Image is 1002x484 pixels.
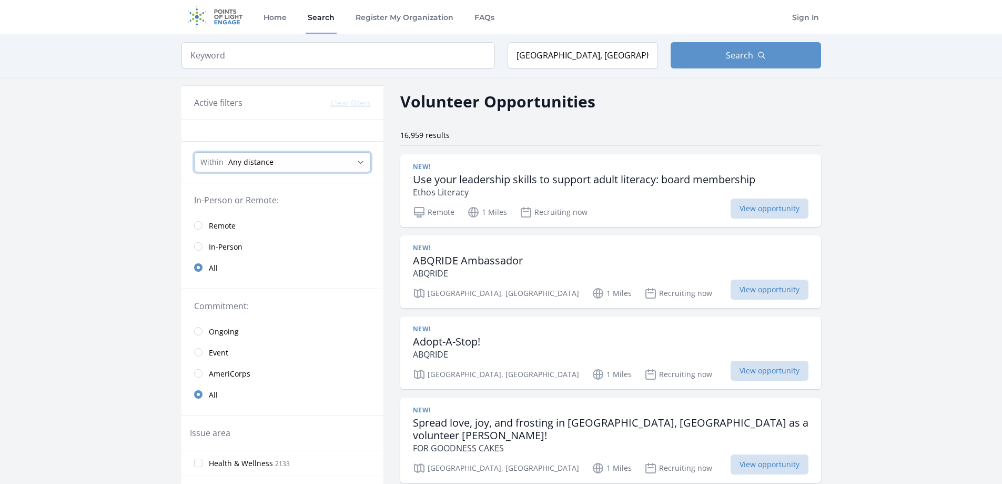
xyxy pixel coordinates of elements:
p: Ethos Literacy [413,186,755,199]
span: View opportunity [731,280,808,300]
p: 1 Miles [592,368,632,381]
span: All [209,263,218,273]
a: New! Use your leadership skills to support adult literacy: board membership Ethos Literacy Remote... [400,154,821,227]
p: Recruiting now [644,462,712,475]
span: New! [413,244,431,252]
p: ABQRIDE [413,348,480,361]
a: Ongoing [181,321,383,342]
span: 16,959 results [400,130,450,140]
span: Remote [209,221,236,231]
p: [GEOGRAPHIC_DATA], [GEOGRAPHIC_DATA] [413,462,579,475]
h3: Spread love, joy, and frosting in [GEOGRAPHIC_DATA], [GEOGRAPHIC_DATA] as a volunteer [PERSON_NAME]! [413,417,808,442]
span: All [209,390,218,400]
p: 1 Miles [592,462,632,475]
span: New! [413,325,431,333]
h3: Active filters [194,96,242,109]
span: New! [413,163,431,171]
span: Event [209,348,228,358]
span: In-Person [209,242,242,252]
h3: ABQRIDE Ambassador [413,254,523,267]
a: New! Adopt-A-Stop! ABQRIDE [GEOGRAPHIC_DATA], [GEOGRAPHIC_DATA] 1 Miles Recruiting now View oppor... [400,317,821,389]
span: Ongoing [209,327,239,337]
span: View opportunity [731,361,808,381]
select: Search Radius [194,152,371,172]
a: In-Person [181,236,383,257]
a: New! Spread love, joy, and frosting in [GEOGRAPHIC_DATA], [GEOGRAPHIC_DATA] as a volunteer [PERSO... [400,398,821,483]
p: [GEOGRAPHIC_DATA], [GEOGRAPHIC_DATA] [413,287,579,300]
p: ABQRIDE [413,267,523,280]
p: Recruiting now [644,368,712,381]
button: Clear filters [330,98,371,108]
span: New! [413,406,431,414]
input: Location [508,42,658,68]
p: FOR GOODNESS CAKES [413,442,808,455]
legend: Commitment: [194,300,371,312]
a: All [181,257,383,278]
span: Search [726,49,753,62]
a: New! ABQRIDE Ambassador ABQRIDE [GEOGRAPHIC_DATA], [GEOGRAPHIC_DATA] 1 Miles Recruiting now View ... [400,235,821,308]
span: View opportunity [731,455,808,475]
span: AmeriCorps [209,369,250,379]
a: Remote [181,215,383,236]
a: AmeriCorps [181,363,383,384]
h3: Adopt-A-Stop! [413,335,480,348]
p: 1 Miles [592,287,632,300]
a: Event [181,342,383,363]
h3: Use your leadership skills to support adult literacy: board membership [413,173,755,186]
legend: In-Person or Remote: [194,194,371,206]
button: Search [671,42,821,68]
a: All [181,384,383,405]
p: Recruiting now [520,206,588,219]
span: View opportunity [731,199,808,219]
p: [GEOGRAPHIC_DATA], [GEOGRAPHIC_DATA] [413,368,579,381]
legend: Issue area [190,427,230,439]
span: Health & Wellness [209,458,273,469]
input: Health & Wellness 2133 [194,459,203,467]
p: Recruiting now [644,287,712,300]
span: 2133 [275,459,290,468]
input: Keyword [181,42,495,68]
p: Remote [413,206,454,219]
p: 1 Miles [467,206,507,219]
h2: Volunteer Opportunities [400,90,595,113]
